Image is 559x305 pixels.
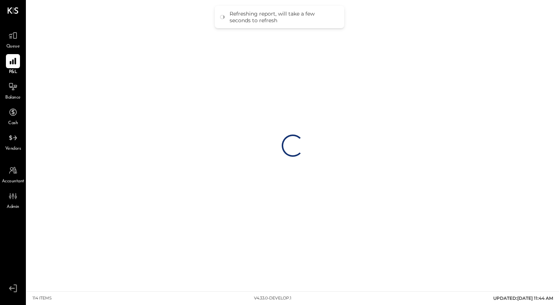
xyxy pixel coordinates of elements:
[5,95,21,101] span: Balance
[0,54,26,76] a: P&L
[0,29,26,50] a: Queue
[9,69,17,76] span: P&L
[254,295,291,301] div: v 4.33.0-develop.1
[6,43,20,50] span: Queue
[0,131,26,152] a: Vendors
[8,120,18,127] span: Cash
[5,146,21,152] span: Vendors
[2,178,24,185] span: Accountant
[0,105,26,127] a: Cash
[0,163,26,185] a: Accountant
[7,204,19,210] span: Admin
[0,189,26,210] a: Admin
[493,295,553,301] span: UPDATED: [DATE] 11:44 AM
[33,295,52,301] div: 114 items
[230,10,337,24] div: Refreshing report, will take a few seconds to refresh
[0,80,26,101] a: Balance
